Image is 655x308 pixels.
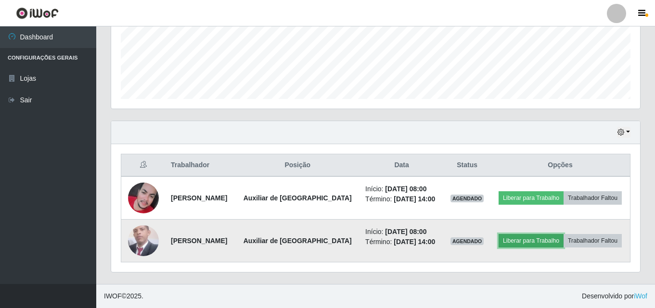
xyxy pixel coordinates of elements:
[171,194,227,202] strong: [PERSON_NAME]
[365,194,438,204] li: Término:
[16,7,59,19] img: CoreUI Logo
[450,237,484,245] span: AGENDADO
[582,291,647,301] span: Desenvolvido por
[450,195,484,202] span: AGENDADO
[171,237,227,245] strong: [PERSON_NAME]
[499,191,564,205] button: Liberar para Trabalho
[244,194,352,202] strong: Auxiliar de [GEOGRAPHIC_DATA]
[564,234,622,247] button: Trabalhador Faltou
[365,184,438,194] li: Início:
[235,154,360,177] th: Posição
[360,154,444,177] th: Data
[104,292,122,300] span: IWOF
[104,291,143,301] span: © 2025 .
[128,223,159,258] img: 1740078176473.jpeg
[564,191,622,205] button: Trabalhador Faltou
[444,154,490,177] th: Status
[394,195,435,203] time: [DATE] 14:00
[128,183,159,213] img: 1735296854752.jpeg
[385,228,426,235] time: [DATE] 08:00
[165,154,235,177] th: Trabalhador
[244,237,352,245] strong: Auxiliar de [GEOGRAPHIC_DATA]
[499,234,564,247] button: Liberar para Trabalho
[490,154,630,177] th: Opções
[385,185,426,193] time: [DATE] 08:00
[365,237,438,247] li: Término:
[365,227,438,237] li: Início:
[394,238,435,246] time: [DATE] 14:00
[634,292,647,300] a: iWof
